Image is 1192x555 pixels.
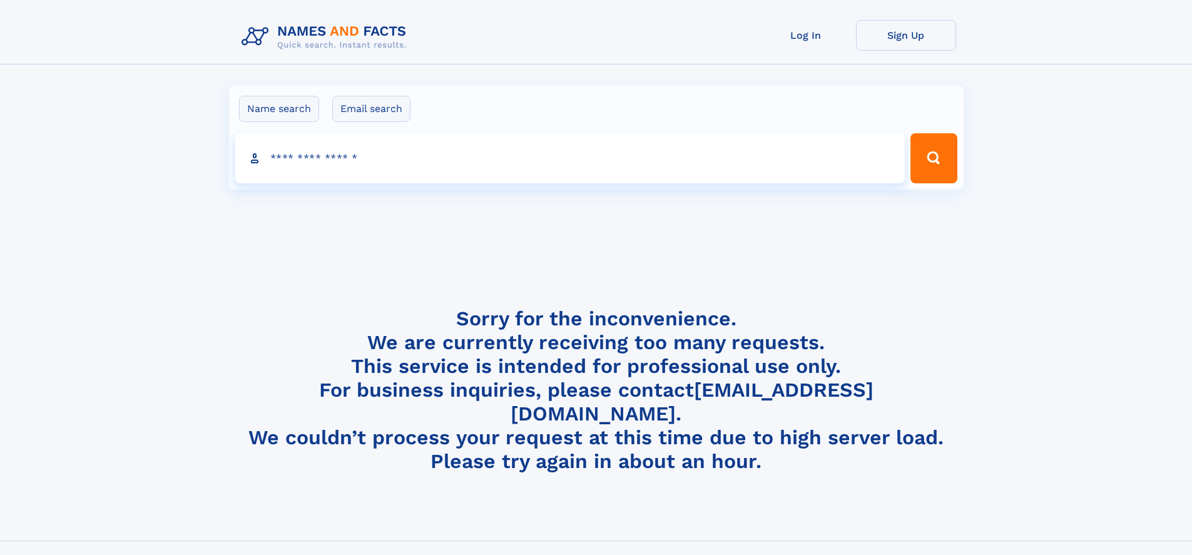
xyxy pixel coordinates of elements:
[237,20,417,54] img: Logo Names and Facts
[237,307,956,474] h4: Sorry for the inconvenience. We are currently receiving too many requests. This service is intend...
[235,133,905,183] input: search input
[511,378,874,425] a: [EMAIL_ADDRESS][DOMAIN_NAME]
[910,133,957,183] button: Search Button
[332,96,410,122] label: Email search
[856,20,956,51] a: Sign Up
[239,96,319,122] label: Name search
[756,20,856,51] a: Log In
